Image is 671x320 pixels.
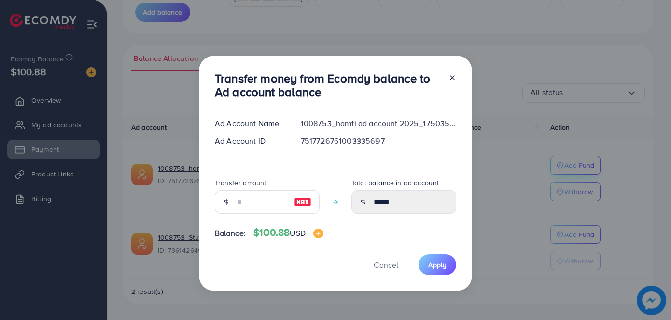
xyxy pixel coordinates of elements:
[374,260,398,270] span: Cancel
[207,118,293,129] div: Ad Account Name
[215,71,441,100] h3: Transfer money from Ecomdy balance to Ad account balance
[293,118,464,129] div: 1008753_hamfi ad account 2025_1750357175489
[207,135,293,146] div: Ad Account ID
[313,229,323,238] img: image
[293,135,464,146] div: 7517726761003335697
[428,260,447,270] span: Apply
[215,228,246,239] span: Balance:
[215,178,266,188] label: Transfer amount
[294,196,311,208] img: image
[419,254,456,275] button: Apply
[290,228,305,238] span: USD
[351,178,439,188] label: Total balance in ad account
[253,227,323,239] h4: $100.88
[362,254,411,275] button: Cancel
